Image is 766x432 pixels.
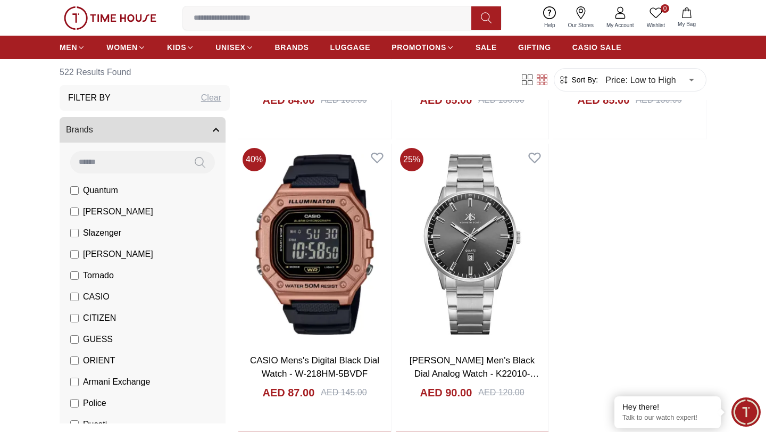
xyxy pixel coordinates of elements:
[215,38,253,57] a: UNISEX
[400,148,423,171] span: 25 %
[518,38,551,57] a: GIFTING
[83,397,106,410] span: Police
[478,386,524,399] div: AED 120.00
[673,20,700,28] span: My Bag
[661,4,669,13] span: 0
[518,42,551,53] span: GIFTING
[83,248,153,261] span: [PERSON_NAME]
[622,413,713,422] p: Talk to our watch expert!
[602,21,638,29] span: My Account
[64,6,156,30] img: ...
[83,312,116,325] span: CITIZEN
[60,117,226,143] button: Brands
[243,148,266,171] span: 40 %
[167,42,186,53] span: KIDS
[70,399,79,408] input: Police
[671,5,702,30] button: My Bag
[70,356,79,365] input: ORIENT
[238,144,391,345] img: CASIO Mens's Digital Black Dial Watch - W-218HM-5BVDF
[420,93,472,107] h4: AED 85.00
[83,418,107,431] span: Ducati
[396,144,548,345] img: Kenneth Scott Men's Black Dial Analog Watch - K22010-SBSB
[538,4,562,31] a: Help
[572,42,622,53] span: CASIO SALE
[83,333,113,346] span: GUESS
[83,290,110,303] span: CASIO
[70,314,79,322] input: CITIZEN
[83,184,118,197] span: Quantum
[275,42,309,53] span: BRANDS
[330,38,371,57] a: LUGGAGE
[643,21,669,29] span: Wishlist
[262,385,314,400] h4: AED 87.00
[70,271,79,280] input: Tornado
[731,397,761,427] div: Chat Widget
[70,335,79,344] input: GUESS
[70,250,79,259] input: [PERSON_NAME]
[476,38,497,57] a: SALE
[83,354,115,367] span: ORIENT
[68,92,111,104] h3: Filter By
[70,378,79,386] input: Armani Exchange
[83,205,153,218] span: [PERSON_NAME]
[70,420,79,429] input: Ducati
[330,42,371,53] span: LUGGAGE
[476,42,497,53] span: SALE
[572,38,622,57] a: CASIO SALE
[70,186,79,195] input: Quantum
[106,42,138,53] span: WOMEN
[410,355,539,393] a: [PERSON_NAME] Men's Black Dial Analog Watch - K22010-SBSB
[540,21,560,29] span: Help
[215,42,245,53] span: UNISEX
[83,269,114,282] span: Tornado
[250,355,379,379] a: CASIO Mens's Digital Black Dial Watch - W-218HM-5BVDF
[66,123,93,136] span: Brands
[420,385,472,400] h4: AED 90.00
[60,42,77,53] span: MEN
[70,293,79,301] input: CASIO
[83,227,121,239] span: Slazenger
[636,94,681,106] div: AED 130.00
[577,93,629,107] h4: AED 85.00
[60,60,230,85] h6: 522 Results Found
[262,93,314,107] h4: AED 84.00
[201,92,221,104] div: Clear
[562,4,600,31] a: Our Stores
[321,386,367,399] div: AED 145.00
[70,207,79,216] input: [PERSON_NAME]
[569,74,598,85] span: Sort By:
[60,38,85,57] a: MEN
[106,38,146,57] a: WOMEN
[321,94,367,106] div: AED 105.00
[622,402,713,412] div: Hey there!
[392,42,446,53] span: PROMOTIONS
[478,94,524,106] div: AED 130.00
[275,38,309,57] a: BRANDS
[559,74,598,85] button: Sort By:
[83,376,150,388] span: Armani Exchange
[564,21,598,29] span: Our Stores
[70,229,79,237] input: Slazenger
[598,65,702,95] div: Price: Low to High
[392,38,454,57] a: PROMOTIONS
[640,4,671,31] a: 0Wishlist
[167,38,194,57] a: KIDS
